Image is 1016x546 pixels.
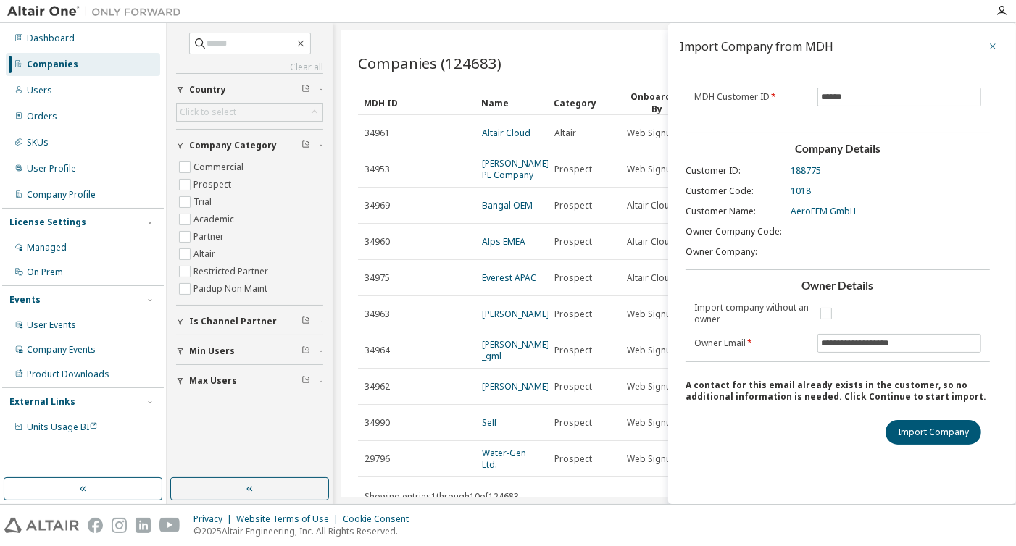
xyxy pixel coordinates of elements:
[27,242,67,253] div: Managed
[482,235,525,248] a: Alps EMEA
[686,246,757,258] span: Owner Company :
[482,338,549,362] a: [PERSON_NAME] _gml
[365,236,390,248] span: 34960
[9,396,75,408] div: External Links
[886,420,981,445] button: Import Company
[176,74,323,106] button: Country
[554,272,592,284] span: Prospect
[176,335,323,367] button: Min Users
[301,84,310,96] span: Clear filter
[301,316,310,327] span: Clear filter
[694,91,809,103] label: MDH Customer ID
[627,200,675,211] span: Altair Cloud
[554,345,592,356] span: Prospect
[193,513,236,525] div: Privacy
[189,345,235,357] span: Min Users
[176,62,323,73] a: Clear all
[627,236,675,248] span: Altair Cloud
[27,85,52,96] div: Users
[343,513,417,525] div: Cookie Consent
[554,164,592,175] span: Prospect
[554,381,592,392] span: Prospect
[365,417,390,429] span: 34990
[482,127,530,139] a: Altair Cloud
[627,381,677,392] span: Web Signup
[159,518,180,533] img: youtube.svg
[176,130,323,161] button: Company Category
[554,127,576,139] span: Altair
[365,490,519,503] span: Showing entries 1 through 10 of 124683
[686,206,756,217] span: Customer Name :
[680,41,833,52] div: Import Company from MDH
[193,280,270,298] label: Paidup Non Maint
[27,369,109,380] div: Product Downloads
[481,91,542,114] div: Name
[189,316,277,327] span: Is Channel Partner
[554,453,592,465] span: Prospect
[627,127,677,139] span: Web Signup
[627,272,675,284] span: Altair Cloud
[301,345,310,357] span: Clear filter
[193,159,246,176] label: Commercial
[554,417,592,429] span: Prospect
[7,4,188,19] img: Altair One
[193,263,271,280] label: Restricted Partner
[358,53,501,73] span: Companies (124683)
[686,279,990,293] h3: Owner Details
[365,453,390,465] span: 29796
[554,91,615,114] div: Category
[365,345,390,356] span: 34964
[189,375,237,387] span: Max Users
[686,226,782,238] span: Owner Company Code :
[482,308,549,320] a: [PERSON_NAME]
[193,228,227,245] label: Partner
[193,245,218,263] label: Altair
[554,308,592,320] span: Prospect
[27,59,78,70] div: Companies
[627,417,677,429] span: Web Signup
[365,127,390,139] span: 34961
[27,137,49,148] div: SKUs
[686,165,741,177] span: Customer ID :
[627,345,677,356] span: Web Signup
[627,164,677,175] span: Web Signup
[27,319,76,331] div: User Events
[791,165,821,177] span: 188775
[136,518,151,533] img: linkedin.svg
[9,217,86,228] div: License Settings
[482,380,549,392] a: [PERSON_NAME]
[791,185,811,197] span: 1018
[189,84,226,96] span: Country
[301,140,310,151] span: Clear filter
[180,106,236,118] div: Click to select
[791,206,856,217] span: AeroFEM GmbH
[193,176,234,193] label: Prospect
[482,272,536,284] a: Everest APAC
[193,211,237,228] label: Academic
[482,157,549,181] a: [PERSON_NAME] PE Company
[627,308,677,320] span: Web Signup
[365,381,390,392] span: 34962
[112,518,127,533] img: instagram.svg
[27,33,75,44] div: Dashboard
[27,344,96,356] div: Company Events
[4,518,79,533] img: altair_logo.svg
[694,337,809,349] label: Owner Email
[176,306,323,337] button: Is Channel Partner
[554,200,592,211] span: Prospect
[364,91,470,114] div: MDH ID
[27,111,57,122] div: Orders
[482,416,497,429] a: Self
[627,453,677,465] span: Web Signup
[554,236,592,248] span: Prospect
[27,266,63,278] div: On Prem
[482,199,533,211] a: Bangal OEM
[686,185,754,197] span: Customer Code :
[27,163,76,175] div: User Profile
[686,142,990,156] h3: Company Details
[9,294,41,306] div: Events
[482,447,526,471] a: Water-Gen Ltd.
[686,379,990,403] div: A contact for this email already exists in the customer, so no additional information is needed. ...
[365,164,390,175] span: 34953
[88,518,103,533] img: facebook.svg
